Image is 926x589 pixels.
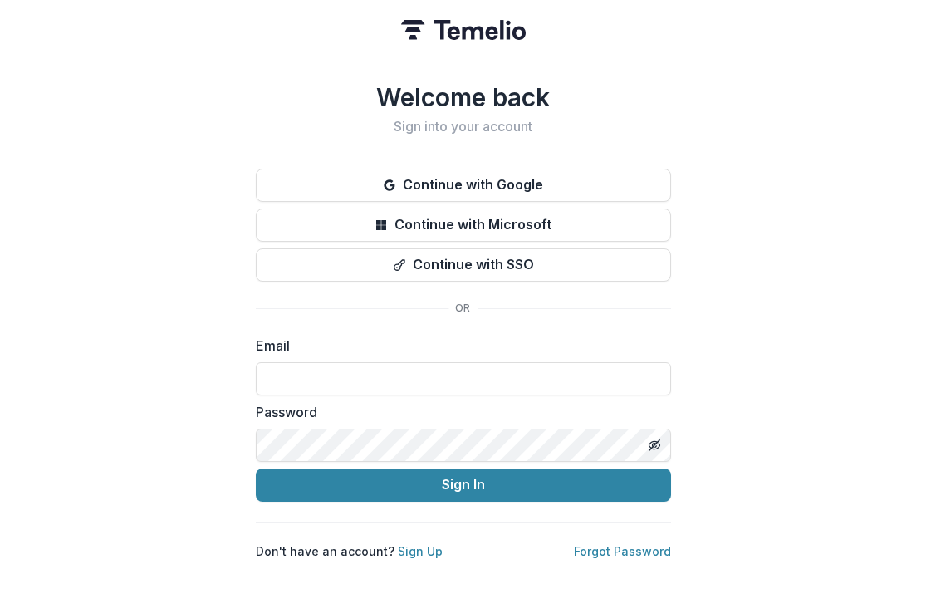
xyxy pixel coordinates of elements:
[256,402,661,422] label: Password
[398,544,443,558] a: Sign Up
[401,20,526,40] img: Temelio
[256,336,661,356] label: Email
[256,209,671,242] button: Continue with Microsoft
[256,119,671,135] h2: Sign into your account
[256,542,443,560] p: Don't have an account?
[256,169,671,202] button: Continue with Google
[256,248,671,282] button: Continue with SSO
[256,82,671,112] h1: Welcome back
[574,544,671,558] a: Forgot Password
[256,469,671,502] button: Sign In
[641,432,668,459] button: Toggle password visibility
